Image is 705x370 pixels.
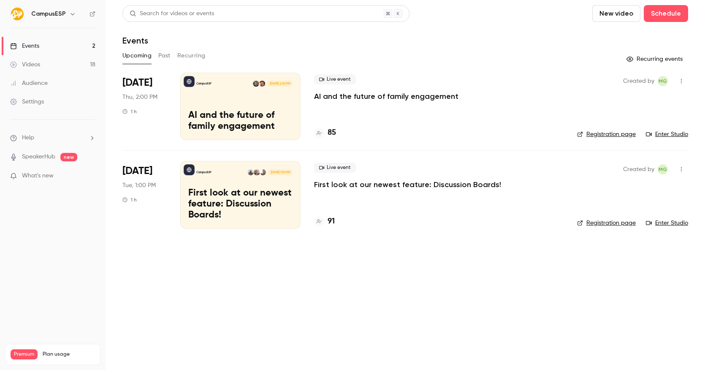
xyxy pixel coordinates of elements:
[122,49,152,63] button: Upcoming
[130,9,214,18] div: Search for videos or events
[22,152,55,161] a: SpeakerHub
[260,169,266,175] img: Danielle Dreeszen
[122,161,167,229] div: Sep 16 Tue, 1:00 PM (America/New York)
[659,164,667,174] span: MG
[10,79,48,87] div: Audience
[267,81,292,87] span: [DATE] 2:00 PM
[188,110,293,132] p: AI and the future of family engagement
[122,35,148,46] h1: Events
[314,127,336,139] a: 85
[268,169,292,175] span: [DATE] 1:00 PM
[592,5,640,22] button: New video
[180,161,301,229] a: First look at our newest feature: Discussion Boards!CampusESPDanielle DreeszenGavin GrivnaTiffany...
[180,73,301,140] a: AI and the future of family engagementCampusESPJames BrightDave Becker[DATE] 2:00 PMAI and the fu...
[10,98,44,106] div: Settings
[314,91,458,101] a: AI and the future of family engagement
[10,42,39,50] div: Events
[122,196,137,203] div: 1 h
[658,164,668,174] span: Melissa Greiner
[658,76,668,86] span: Melissa Greiner
[314,180,501,190] a: First look at our newest feature: Discussion Boards!
[314,216,335,227] a: 91
[623,76,654,86] span: Created by
[122,73,167,140] div: Sep 11 Thu, 2:00 PM (America/New York)
[22,133,34,142] span: Help
[60,153,77,161] span: new
[31,10,66,18] h6: CampusESP
[646,219,688,227] a: Enter Studio
[11,7,24,21] img: CampusESP
[122,76,152,90] span: [DATE]
[188,188,293,220] p: First look at our newest feature: Discussion Boards!
[259,81,265,87] img: James Bright
[644,5,688,22] button: Schedule
[577,219,636,227] a: Registration page
[122,181,156,190] span: Tue, 1:00 PM
[659,76,667,86] span: MG
[328,127,336,139] h4: 85
[10,133,95,142] li: help-dropdown-opener
[158,49,171,63] button: Past
[253,81,259,87] img: Dave Becker
[314,163,356,173] span: Live event
[196,82,211,86] p: CampusESP
[22,171,54,180] span: What's new
[646,130,688,139] a: Enter Studio
[196,170,211,174] p: CampusESP
[10,60,40,69] div: Videos
[254,169,260,175] img: Gavin Grivna
[328,216,335,227] h4: 91
[577,130,636,139] a: Registration page
[11,349,38,359] span: Premium
[43,351,95,358] span: Plan usage
[248,169,254,175] img: Tiffany Zheng
[623,52,688,66] button: Recurring events
[314,74,356,84] span: Live event
[122,93,157,101] span: Thu, 2:00 PM
[177,49,206,63] button: Recurring
[623,164,654,174] span: Created by
[122,164,152,178] span: [DATE]
[122,108,137,115] div: 1 h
